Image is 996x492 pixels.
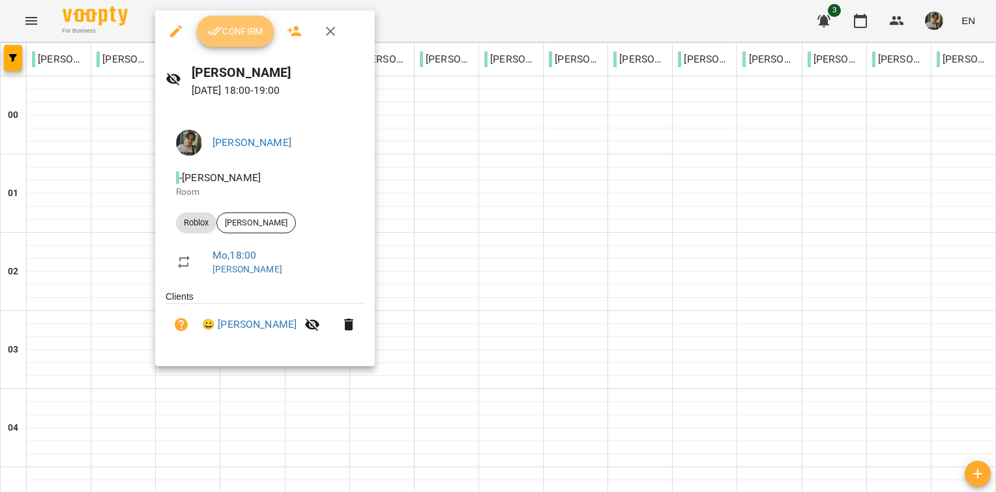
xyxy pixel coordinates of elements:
[176,171,263,184] span: - [PERSON_NAME]
[216,212,296,233] div: [PERSON_NAME]
[207,23,263,39] span: Confirm
[176,217,216,229] span: Roblox
[192,63,364,83] h6: [PERSON_NAME]
[166,290,364,351] ul: Clients
[176,130,202,156] img: d6c74e1006c1d6d819e5041804e48d76.jpg
[202,317,297,332] a: 😀 [PERSON_NAME]
[212,136,291,149] a: [PERSON_NAME]
[212,249,256,261] a: Mo , 18:00
[217,217,295,229] span: [PERSON_NAME]
[176,186,354,199] p: Room
[197,16,274,47] button: Confirm
[192,83,364,98] p: [DATE] 18:00 - 19:00
[212,264,282,274] a: [PERSON_NAME]
[166,309,197,340] button: Unpaid. Bill the attendance?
